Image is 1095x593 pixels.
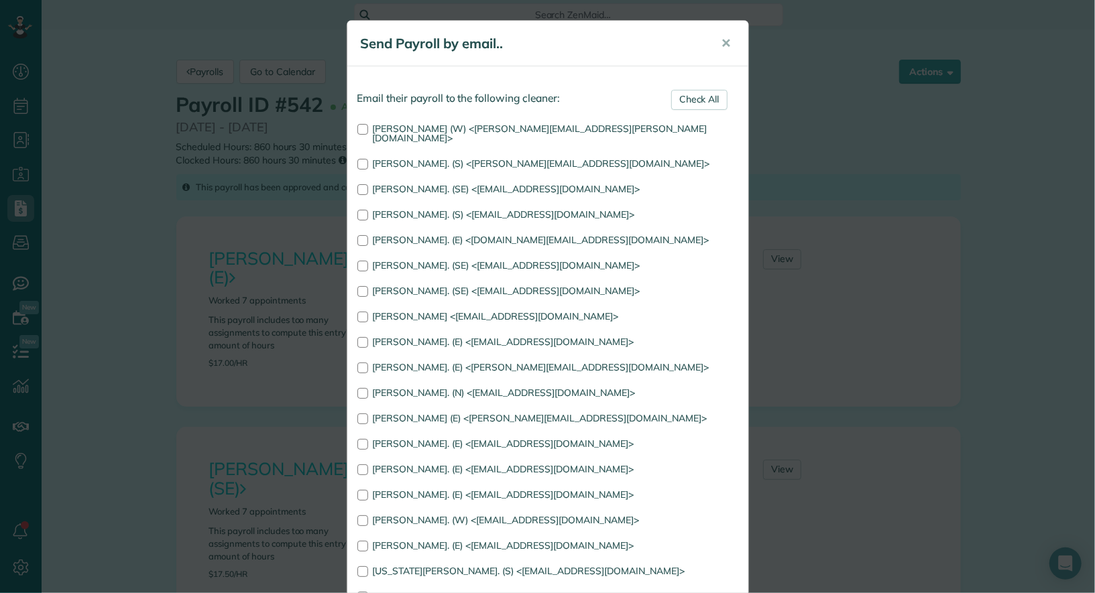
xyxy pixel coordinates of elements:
span: [PERSON_NAME]. (S) <[PERSON_NAME][EMAIL_ADDRESS][DOMAIN_NAME]> [373,157,710,170]
span: [PERSON_NAME] (E) <[PERSON_NAME][EMAIL_ADDRESS][DOMAIN_NAME]> [373,412,707,424]
span: [PERSON_NAME]. (E) <[EMAIL_ADDRESS][DOMAIN_NAME]> [373,336,634,348]
span: [PERSON_NAME]. (S) <[EMAIL_ADDRESS][DOMAIN_NAME]> [373,208,635,220]
h5: Send Payroll by email.. [361,34,703,53]
span: [PERSON_NAME]. (N) <[EMAIL_ADDRESS][DOMAIN_NAME]> [373,387,636,399]
span: [PERSON_NAME]. (E) <[EMAIL_ADDRESS][DOMAIN_NAME]> [373,438,634,450]
span: [PERSON_NAME] <[EMAIL_ADDRESS][DOMAIN_NAME]> [373,310,619,322]
span: [US_STATE][PERSON_NAME]. (S) <[EMAIL_ADDRESS][DOMAIN_NAME]> [373,565,685,577]
a: Check All [671,90,728,110]
span: [PERSON_NAME]. (SE) <[EMAIL_ADDRESS][DOMAIN_NAME]> [373,285,640,297]
span: [PERSON_NAME]. (E) <[EMAIL_ADDRESS][DOMAIN_NAME]> [373,539,634,551]
span: [PERSON_NAME] (W) <[PERSON_NAME][EMAIL_ADDRESS][PERSON_NAME][DOMAIN_NAME]> [373,123,707,144]
span: [PERSON_NAME]. (E) <[EMAIL_ADDRESS][DOMAIN_NAME]> [373,463,634,475]
span: [PERSON_NAME]. (E) <[PERSON_NAME][EMAIL_ADDRESS][DOMAIN_NAME]> [373,361,709,373]
span: ✕ [722,36,732,51]
span: [PERSON_NAME]. (W) <[EMAIL_ADDRESS][DOMAIN_NAME]> [373,514,640,526]
span: [PERSON_NAME]. (E) <[EMAIL_ADDRESS][DOMAIN_NAME]> [373,488,634,501]
span: [PERSON_NAME]. (SE) <[EMAIL_ADDRESS][DOMAIN_NAME]> [373,183,640,195]
span: [PERSON_NAME]. (E) <[DOMAIN_NAME][EMAIL_ADDRESS][DOMAIN_NAME]> [373,234,709,246]
h4: Email their payroll to the following cleaner: [357,92,738,104]
span: [PERSON_NAME]. (SE) <[EMAIL_ADDRESS][DOMAIN_NAME]> [373,259,640,271]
